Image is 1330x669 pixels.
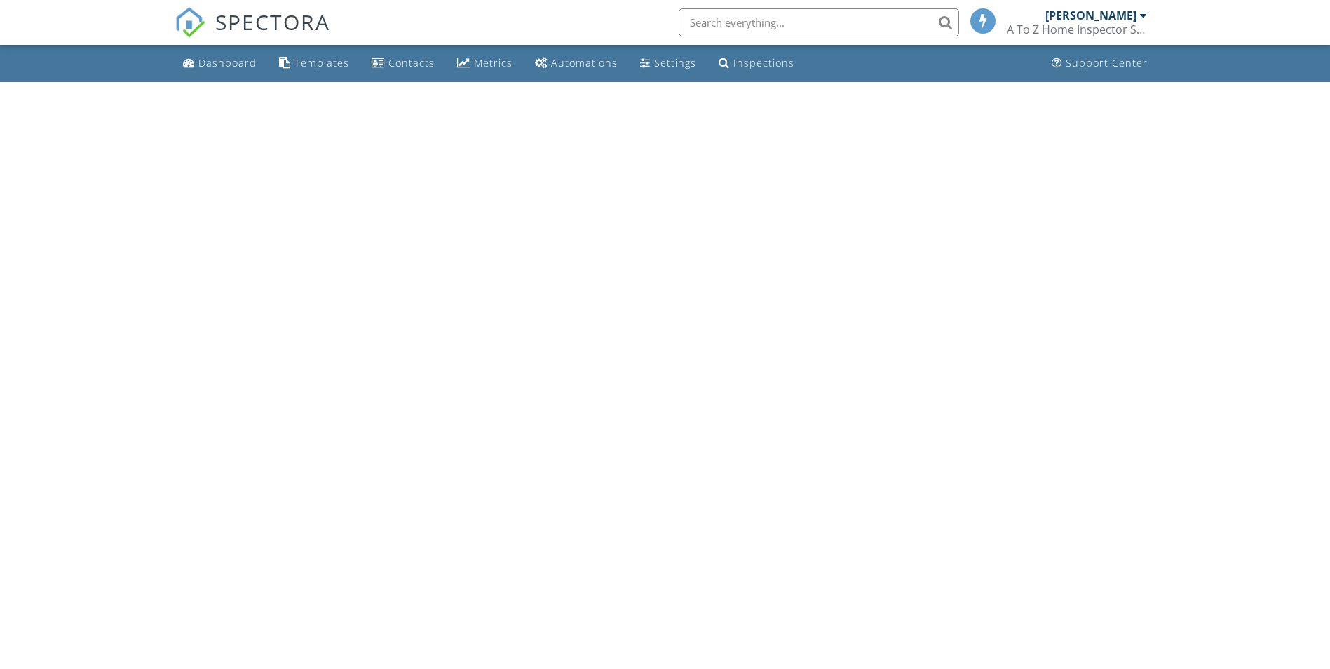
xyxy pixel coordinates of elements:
[175,19,330,48] a: SPECTORA
[1046,50,1153,76] a: Support Center
[679,8,959,36] input: Search everything...
[175,7,205,38] img: The Best Home Inspection Software - Spectora
[198,56,257,69] div: Dashboard
[273,50,355,76] a: Templates
[654,56,696,69] div: Settings
[366,50,440,76] a: Contacts
[474,56,513,69] div: Metrics
[635,50,702,76] a: Settings
[1045,8,1136,22] div: [PERSON_NAME]
[177,50,262,76] a: Dashboard
[215,7,330,36] span: SPECTORA
[529,50,623,76] a: Automations (Basic)
[452,50,518,76] a: Metrics
[1007,22,1147,36] div: A To Z Home Inspector Services, LLC
[713,50,800,76] a: Inspections
[1066,56,1148,69] div: Support Center
[551,56,618,69] div: Automations
[294,56,349,69] div: Templates
[388,56,435,69] div: Contacts
[733,56,794,69] div: Inspections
